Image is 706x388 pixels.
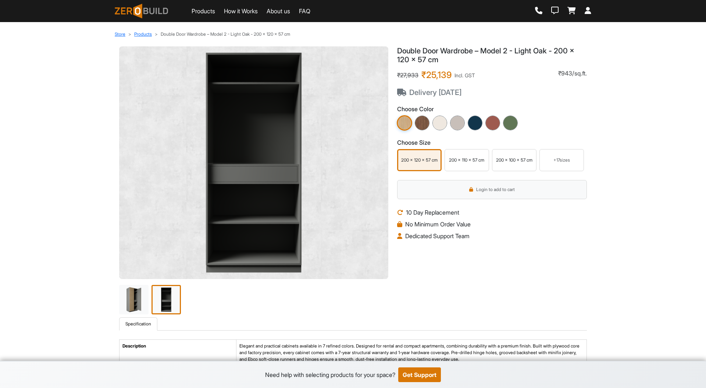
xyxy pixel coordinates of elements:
[134,31,152,37] a: Products
[125,52,382,273] img: Double Door Wardrobe – Model 2 - Light Oak - 200 x 120 x 57 cm
[400,157,439,163] div: 200 x 120 x 57 cm
[485,116,500,130] img: Earth Brown
[454,71,475,79] span: Incl. GST
[397,220,587,229] li: No Minimum Order Value
[236,340,586,366] td: Elegant and practical cabinets available in 7 refined colors. Designed for rental and compact apa...
[397,46,587,64] h1: Double Door Wardrobe – Model 2 - Light Oak - 200 x 120 x 57 cm
[299,7,310,15] a: FAQ
[192,7,215,15] a: Products
[468,116,482,130] img: Graphite Blue
[120,340,236,366] td: Description
[585,7,591,15] a: Login
[415,116,429,130] img: Walnut Brown
[152,31,290,38] li: Double Door Wardrobe – Model 2 - Light Oak - 200 x 120 x 57 cm
[450,116,465,130] img: Sandstone
[265,370,395,379] div: Need help with selecting products for your space?
[115,31,591,38] nav: breadcrumb
[421,70,452,81] span: ₹25,139
[494,157,535,163] div: 200 x 100 x 57 cm
[476,186,515,193] span: Login to add to cart
[397,232,587,240] li: Dedicated Support Team
[397,88,475,97] span: Delivery [DATE]
[558,70,587,77] span: ₹943/sq.ft.
[151,285,181,314] img: Double Door Wardrobe – Model 2 - Light Oak - 200 x 120 x 57 cm - Image 2
[115,31,125,37] a: Store
[267,7,290,15] a: About us
[398,367,441,382] button: Get Support
[397,208,587,217] li: 10 Day Replacement
[397,139,587,146] h3: Choose Size
[397,106,587,113] h3: Choose Color
[397,72,418,79] span: ₹27,933
[503,116,518,130] img: English Green
[543,157,581,163] div: + 17 sizes
[224,7,258,15] a: How it Works
[432,116,447,130] img: Ivory Cream
[115,4,168,18] img: ZeroBuild logo
[397,115,412,131] img: Light Oak
[446,157,487,163] div: 200 x 110 x 57 cm
[119,285,149,314] img: Double Door Wardrobe – Model 2 - Light Oak - 200 x 120 x 57 cm - Image 1
[119,317,157,331] a: Specification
